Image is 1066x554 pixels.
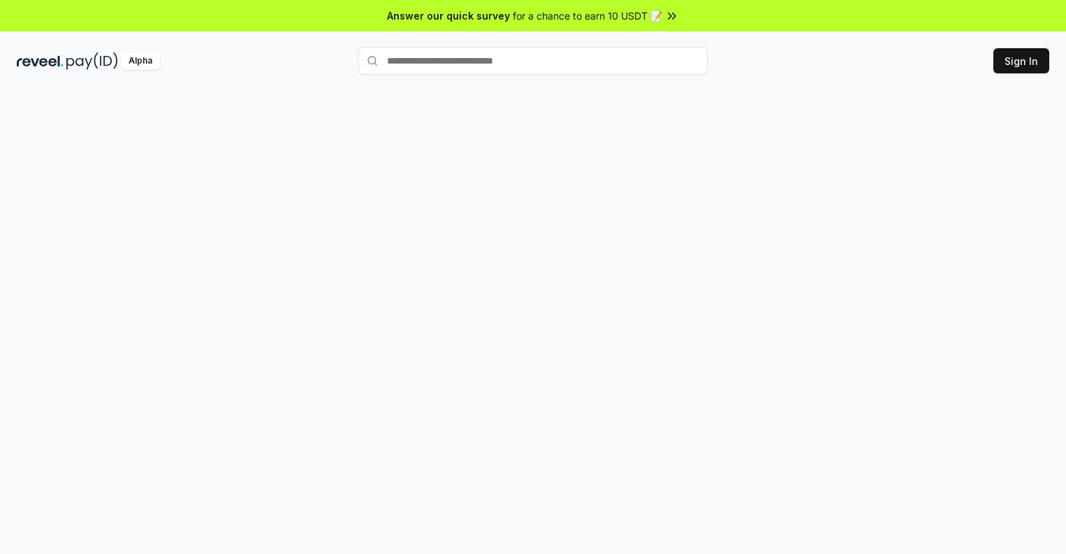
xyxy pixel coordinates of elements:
[17,52,64,70] img: reveel_dark
[993,48,1049,73] button: Sign In
[121,52,160,70] div: Alpha
[66,52,118,70] img: pay_id
[387,8,510,23] span: Answer our quick survey
[513,8,662,23] span: for a chance to earn 10 USDT 📝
